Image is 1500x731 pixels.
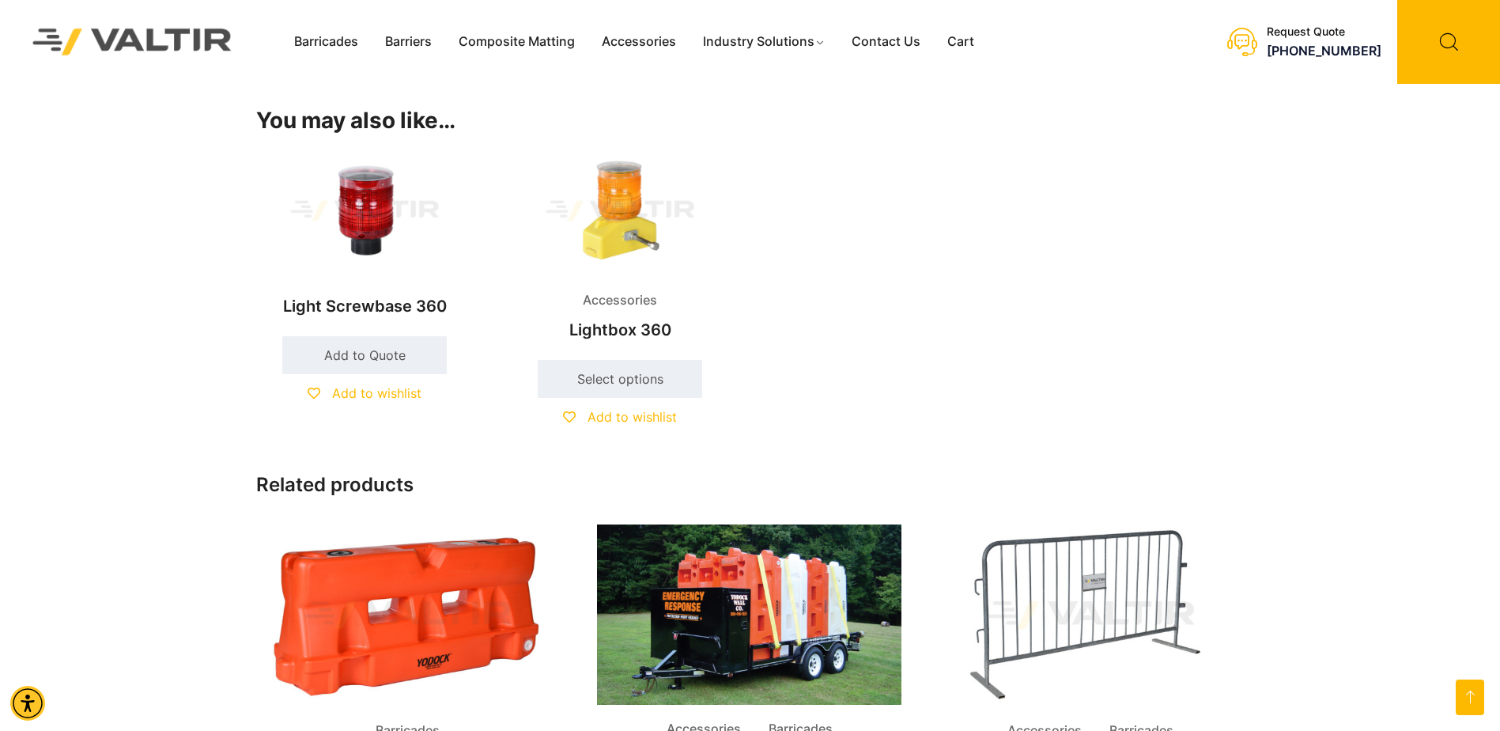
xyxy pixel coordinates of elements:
[282,336,447,374] a: Add to cart: “Light Screwbase 360”
[256,474,1245,497] h2: Related products
[939,525,1242,707] img: A metal barricade with vertical bars and a sign labeled "VALTIR" in the center.
[512,146,730,347] a: AccessoriesLightbox 360
[588,409,677,425] span: Add to wishlist
[256,289,474,324] h2: Light Screwbase 360
[281,30,372,54] a: Barricades
[934,30,988,54] a: Cart
[1267,43,1381,59] a: call (888) 496-3625
[571,289,669,312] span: Accessories
[10,686,45,721] div: Accessibility Menu
[1456,680,1484,715] a: Open this option
[445,30,588,54] a: Composite Matting
[256,146,474,276] img: Light Screwbase 360
[512,312,730,347] h2: Lightbox 360
[538,360,702,398] a: Select options for “Lightbox 360”
[12,8,253,77] img: Valtir Rentals
[332,385,421,401] span: Add to wishlist
[838,30,934,54] a: Contact Us
[597,525,901,705] img: Accessories
[512,146,730,276] img: Accessories
[372,30,445,54] a: Barriers
[256,525,560,707] img: Barricades
[256,146,474,324] a: Light Screwbase 360
[563,409,677,425] a: Add to wishlist
[256,108,1245,134] h2: You may also like…
[588,30,690,54] a: Accessories
[690,30,839,54] a: Industry Solutions
[308,385,421,401] a: Add to wishlist
[1267,25,1381,39] div: Request Quote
